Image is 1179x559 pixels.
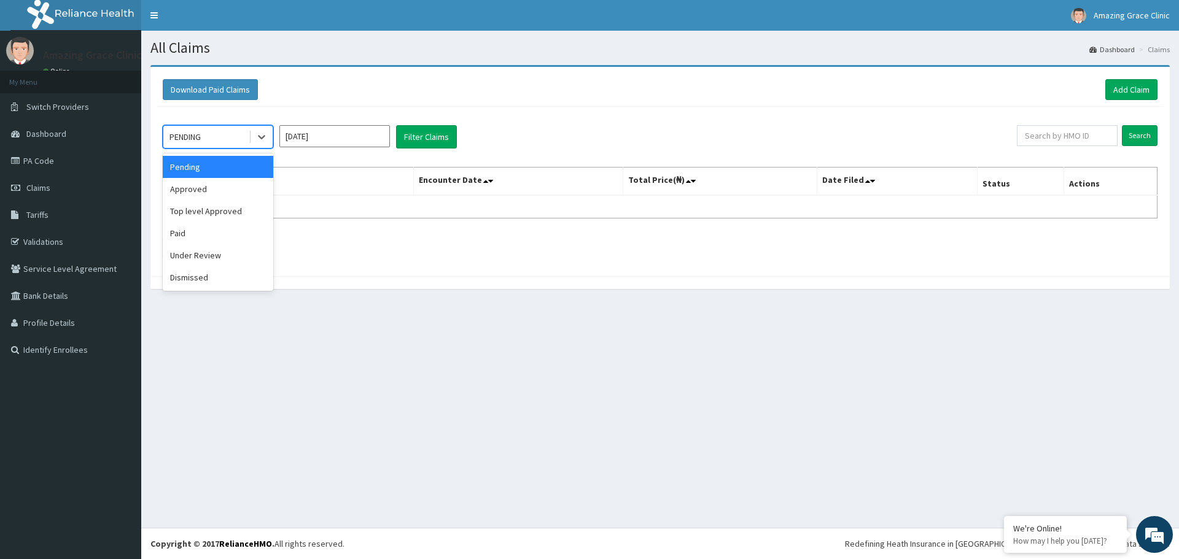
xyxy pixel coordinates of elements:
[845,538,1170,550] div: Redefining Heath Insurance in [GEOGRAPHIC_DATA] using Telemedicine and Data Science!
[1105,79,1158,100] a: Add Claim
[1013,536,1118,546] p: How may I help you today?
[1094,10,1170,21] span: Amazing Grace Clinic
[163,244,273,266] div: Under Review
[43,50,142,61] p: Amazing Grace Clinic
[163,168,414,196] th: Name
[279,125,390,147] input: Select Month and Year
[163,156,273,178] div: Pending
[1064,168,1157,196] th: Actions
[26,128,66,139] span: Dashboard
[169,131,201,143] div: PENDING
[817,168,977,196] th: Date Filed
[163,222,273,244] div: Paid
[26,101,89,112] span: Switch Providers
[26,209,49,220] span: Tariffs
[163,79,258,100] button: Download Paid Claims
[1136,44,1170,55] li: Claims
[219,538,272,549] a: RelianceHMO
[1122,125,1158,146] input: Search
[150,538,274,549] strong: Copyright © 2017 .
[43,67,72,75] a: Online
[1071,8,1086,23] img: User Image
[163,178,273,200] div: Approved
[396,125,457,148] button: Filter Claims
[26,182,50,193] span: Claims
[6,37,34,64] img: User Image
[150,40,1170,56] h1: All Claims
[1017,125,1118,146] input: Search by HMO ID
[413,168,623,196] th: Encounter Date
[1013,523,1118,534] div: We're Online!
[1089,44,1135,55] a: Dashboard
[141,528,1179,559] footer: All rights reserved.
[977,168,1064,196] th: Status
[163,266,273,288] div: Dismissed
[163,200,273,222] div: Top level Approved
[623,168,817,196] th: Total Price(₦)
